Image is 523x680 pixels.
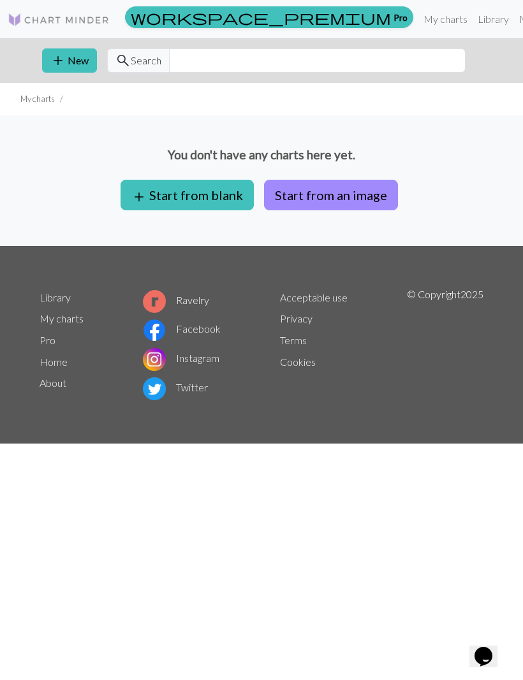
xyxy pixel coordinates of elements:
button: Start from blank [121,180,254,210]
img: Logo [8,12,110,27]
a: Ravelry [143,294,209,306]
span: add [131,188,147,206]
li: My charts [20,93,55,105]
span: workspace_premium [131,8,391,26]
button: New [42,48,97,73]
button: Start from an image [264,180,398,210]
a: Library [473,6,514,32]
img: Facebook logo [143,319,166,342]
img: Instagram logo [143,348,166,371]
span: Search [131,53,161,68]
a: Instagram [143,352,219,364]
p: © Copyright 2025 [407,287,483,403]
a: My charts [418,6,473,32]
a: Twitter [143,381,208,393]
a: Pro [125,6,413,28]
img: Ravelry logo [143,290,166,313]
span: add [50,52,66,69]
img: Twitter logo [143,377,166,400]
a: Pro [40,334,55,346]
a: Acceptable use [280,291,348,303]
a: Cookies [280,356,316,368]
a: Start from an image [259,187,403,199]
a: Terms [280,334,307,346]
iframe: chat widget [469,629,510,667]
a: Home [40,356,68,368]
a: Privacy [280,312,313,324]
a: About [40,377,66,389]
a: My charts [40,312,84,324]
span: search [115,52,131,69]
a: Library [40,291,71,303]
a: Facebook [143,322,221,335]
